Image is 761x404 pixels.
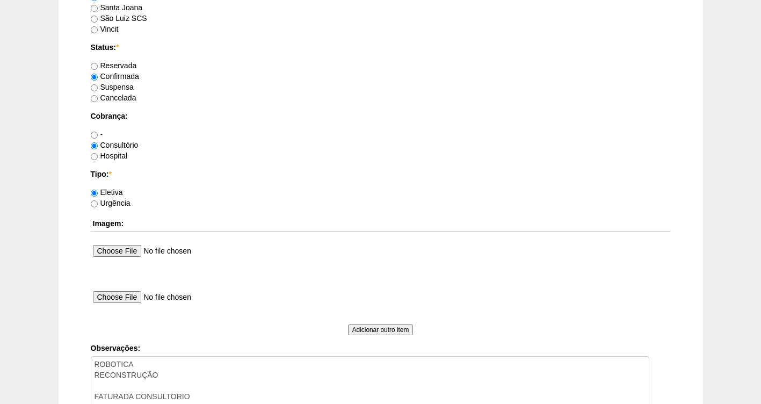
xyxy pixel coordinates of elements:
[91,169,671,179] label: Tipo:
[91,84,98,91] input: Suspensa
[91,93,136,102] label: Cancelada
[91,190,98,197] input: Eletiva
[91,132,98,139] input: -
[116,43,119,52] span: Este campo é obrigatório.
[91,3,143,12] label: Santa Joana
[91,16,98,23] input: São Luiz SCS
[91,216,671,232] th: Imagem:
[91,153,98,160] input: Hospital
[91,61,137,70] label: Reservada
[108,170,111,178] span: Este campo é obrigatório.
[91,14,147,23] label: São Luiz SCS
[91,95,98,102] input: Cancelada
[91,111,671,121] label: Cobrança:
[91,26,98,33] input: Vincit
[91,141,139,149] label: Consultório
[91,142,98,149] input: Consultório
[91,343,671,353] label: Observações:
[91,188,123,197] label: Eletiva
[91,74,98,81] input: Confirmada
[91,151,128,160] label: Hospital
[91,25,119,33] label: Vincit
[91,199,131,207] label: Urgência
[91,63,98,70] input: Reservada
[91,130,103,139] label: -
[91,72,139,81] label: Confirmada
[91,83,134,91] label: Suspensa
[91,200,98,207] input: Urgência
[91,5,98,12] input: Santa Joana
[91,42,671,53] label: Status:
[348,324,414,335] input: Adicionar outro item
